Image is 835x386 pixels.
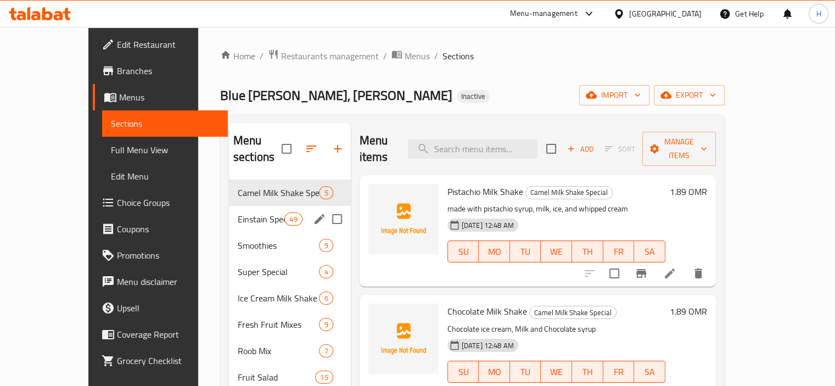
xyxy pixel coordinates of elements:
[368,184,439,254] img: Pistachio Milk Shake
[452,364,475,380] span: SU
[588,88,641,102] span: import
[229,206,351,232] div: Einstain Specials49edit
[238,292,320,305] span: Ice Cream Milk Shake
[479,240,510,262] button: MO
[541,361,572,383] button: WE
[229,285,351,311] div: Ice Cream Milk Shake6
[434,49,438,63] li: /
[579,85,649,105] button: import
[117,328,219,341] span: Coverage Report
[319,318,333,331] div: items
[117,275,219,288] span: Menu disclaimer
[93,84,228,110] a: Menus
[603,240,635,262] button: FR
[238,318,320,331] span: Fresh Fruit Mixes
[514,364,537,380] span: TU
[93,31,228,58] a: Edit Restaurant
[816,8,821,20] span: H
[483,244,506,260] span: MO
[319,239,333,252] div: items
[510,240,541,262] button: TU
[576,364,599,380] span: TH
[654,85,725,105] button: export
[651,135,707,163] span: Manage items
[238,212,284,226] div: Einstain Specials
[663,88,716,102] span: export
[383,49,387,63] li: /
[117,38,219,51] span: Edit Restaurant
[220,83,452,108] span: Blue [PERSON_NAME], [PERSON_NAME]
[319,292,333,305] div: items
[93,268,228,295] a: Menu disclaimer
[220,49,255,63] a: Home
[238,265,320,278] span: Super Special
[638,364,661,380] span: SA
[93,58,228,84] a: Branches
[320,267,332,277] span: 4
[275,137,298,160] span: Select all sections
[483,364,506,380] span: MO
[102,163,228,189] a: Edit Menu
[260,49,264,63] li: /
[320,188,332,198] span: 5
[457,92,490,101] span: Inactive
[608,244,630,260] span: FR
[642,132,716,166] button: Manage items
[608,364,630,380] span: FR
[510,7,578,20] div: Menu-management
[563,141,598,158] span: Add item
[541,240,572,262] button: WE
[457,340,518,351] span: [DATE] 12:48 AM
[319,186,333,199] div: items
[514,244,537,260] span: TU
[238,344,320,357] span: Roob Mix
[638,244,661,260] span: SA
[93,242,228,268] a: Promotions
[391,49,430,63] a: Menus
[447,322,665,336] p: Chocolate ice cream, Milk and Chocolate syrup
[238,371,315,384] span: Fruit Salad
[117,222,219,236] span: Coupons
[320,320,332,330] span: 9
[576,244,599,260] span: TH
[238,186,320,199] span: Camel Milk Shake Special
[117,354,219,367] span: Grocery Checklist
[320,240,332,251] span: 9
[320,293,332,304] span: 6
[447,240,479,262] button: SU
[540,137,563,160] span: Select section
[603,262,626,285] span: Select to update
[311,211,328,227] button: edit
[634,240,665,262] button: SA
[545,244,568,260] span: WE
[525,186,613,199] div: Camel Milk Shake Special
[529,306,617,319] div: Camel Milk Shake Special
[117,196,219,209] span: Choice Groups
[111,117,219,130] span: Sections
[102,137,228,163] a: Full Menu View
[368,304,439,374] img: Chocolate Milk Shake
[526,186,612,199] span: Camel Milk Shake Special
[447,303,527,320] span: Chocolate Milk Shake
[447,183,523,200] span: Pistachio Milk Shake
[229,180,351,206] div: Camel Milk Shake Special5
[316,372,332,383] span: 15
[229,311,351,338] div: Fresh Fruit Mixes9
[405,49,430,63] span: Menus
[93,295,228,321] a: Upsell
[685,260,711,287] button: delete
[111,170,219,183] span: Edit Menu
[102,110,228,137] a: Sections
[238,239,320,252] span: Smoothies
[320,346,332,356] span: 7
[117,301,219,315] span: Upsell
[530,306,616,319] span: Camel Milk Shake Special
[119,91,219,104] span: Menus
[233,132,282,165] h2: Menu sections
[442,49,474,63] span: Sections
